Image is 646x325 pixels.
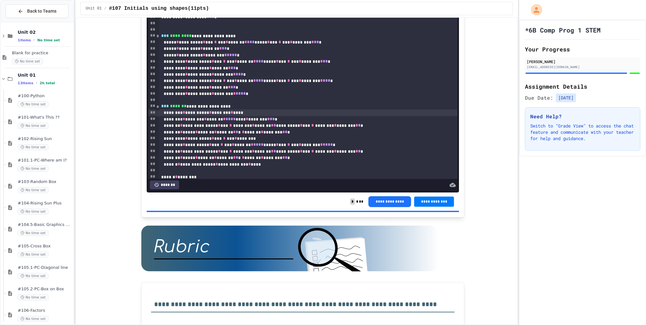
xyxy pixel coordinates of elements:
span: #105.1-PC-Diagonal line [18,265,72,270]
span: / [104,6,106,11]
span: No time set [18,316,49,322]
span: #102-Rising Sun [18,136,72,142]
span: No time set [18,101,49,107]
span: #104-Rising Sun Plus [18,201,72,206]
span: Due Date: [525,94,553,102]
span: No time set [18,209,49,215]
h1: *6B Comp Prog 1 STEM [525,26,601,34]
h2: Your Progress [525,45,640,54]
span: #104.5-Basic Graphics Review [18,222,72,228]
span: #105.2-PC-Box on Box [18,287,72,292]
span: No time set [18,144,49,150]
span: #106-Factors [18,308,72,313]
h3: Need Help? [530,113,635,120]
span: Unit 02 [18,29,72,35]
span: Back to Teams [27,8,56,15]
div: [EMAIL_ADDRESS][DOMAIN_NAME] [527,65,638,69]
h2: Assignment Details [525,82,640,91]
span: #107 Initials using shapes(11pts) [109,5,209,12]
span: #101.1-PC-Where am I? [18,158,72,163]
span: 1 items [18,38,31,42]
span: No time set [18,251,49,257]
span: 13 items [18,81,33,85]
span: No time set [12,58,43,64]
div: [PERSON_NAME] [527,59,638,64]
span: No time set [18,294,49,300]
span: Unit 01 [86,6,102,11]
span: No time set [18,123,49,129]
span: • [33,38,35,43]
span: #103-Random Box [18,179,72,185]
span: No time set [18,187,49,193]
span: No time set [18,166,49,172]
p: Switch to "Grade View" to access the chat feature and communicate with your teacher for help and ... [530,123,635,142]
span: No time set [18,273,49,279]
span: #101-What's This ?? [18,115,72,120]
button: Back to Teams [6,4,68,18]
span: [DATE] [556,93,576,102]
span: #100-Python [18,93,72,99]
span: • [36,80,37,86]
span: 2h total [40,81,55,85]
span: #105-Cross Box [18,244,72,249]
span: No time set [37,38,60,42]
span: No time set [18,230,49,236]
span: Unit 01 [18,72,72,78]
span: Blank for practice [12,50,72,56]
div: My Account [524,3,544,17]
